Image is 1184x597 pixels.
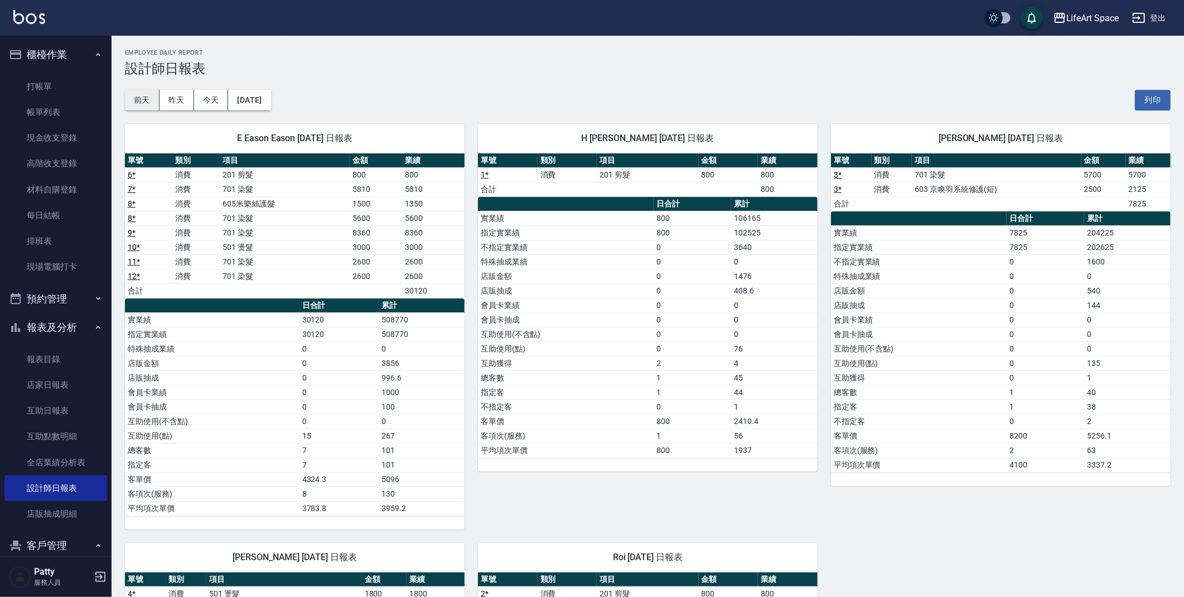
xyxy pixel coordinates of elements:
[379,458,465,472] td: 101
[758,572,818,587] th: 業績
[172,240,220,254] td: 消費
[1126,167,1171,182] td: 5700
[478,283,654,298] td: 店販抽成
[9,566,31,588] img: Person
[831,225,1007,240] td: 實業績
[34,577,91,588] p: 服務人員
[4,501,107,527] a: 店販抽成明細
[831,312,1007,327] td: 會員卡業績
[1007,312,1084,327] td: 0
[731,385,818,399] td: 44
[831,399,1007,414] td: 指定客
[1007,269,1084,283] td: 0
[1007,414,1084,429] td: 0
[654,356,731,370] td: 2
[4,74,107,99] a: 打帳單
[654,399,731,414] td: 0
[379,385,465,399] td: 1000
[1007,211,1084,226] th: 日合計
[125,61,1171,76] h3: 設計師日報表
[299,472,379,487] td: 4324.3
[1126,196,1171,211] td: 7825
[125,458,299,472] td: 指定客
[299,312,379,327] td: 30120
[125,356,299,370] td: 店販金額
[538,153,597,168] th: 類別
[597,572,698,587] th: 項目
[1084,254,1171,269] td: 1600
[478,225,654,240] td: 指定實業績
[538,167,597,182] td: 消費
[172,225,220,240] td: 消費
[172,196,220,211] td: 消費
[220,269,350,283] td: 701 染髮
[731,370,818,385] td: 45
[831,327,1007,341] td: 會員卡抽成
[478,414,654,429] td: 客單價
[4,99,107,125] a: 帳單列表
[34,566,91,577] h5: Patty
[172,211,220,225] td: 消費
[654,414,731,429] td: 800
[831,458,1007,472] td: 平均項次單價
[350,182,402,196] td: 5810
[1007,327,1084,341] td: 0
[654,327,731,341] td: 0
[299,356,379,370] td: 0
[1126,153,1171,168] th: 業績
[125,312,299,327] td: 實業績
[172,254,220,269] td: 消費
[1084,341,1171,356] td: 0
[125,153,172,168] th: 單號
[379,443,465,458] td: 101
[1084,370,1171,385] td: 1
[125,501,299,516] td: 平均項次單價
[831,269,1007,283] td: 特殊抽成業績
[379,356,465,370] td: 3856
[478,298,654,312] td: 會員卡業績
[379,370,465,385] td: 996.6
[166,572,206,587] th: 類別
[379,429,465,443] td: 267
[1007,298,1084,312] td: 0
[831,254,1007,269] td: 不指定實業績
[125,487,299,501] td: 客項次(服務)
[699,167,758,182] td: 800
[138,133,451,144] span: E Eason Eason [DATE] 日報表
[654,269,731,283] td: 0
[478,240,654,254] td: 不指定實業績
[831,443,1007,458] td: 客項次(服務)
[478,153,538,168] th: 單號
[1007,225,1084,240] td: 7825
[831,211,1171,473] table: a dense table
[379,501,465,516] td: 3959.2
[831,414,1007,429] td: 不指定客
[478,356,654,370] td: 互助獲得
[478,385,654,399] td: 指定客
[350,269,402,283] td: 2600
[912,167,1081,182] td: 701 染髮
[407,572,465,587] th: 業績
[125,443,299,458] td: 總客數
[4,423,107,449] a: 互助點數明細
[402,153,465,168] th: 業績
[402,254,465,269] td: 2600
[299,327,379,341] td: 30120
[125,90,160,110] button: 前天
[172,182,220,196] td: 消費
[731,254,818,269] td: 0
[220,167,350,182] td: 201 剪髮
[731,225,818,240] td: 102525
[731,443,818,458] td: 1937
[654,197,731,211] th: 日合計
[402,283,465,298] td: 30120
[478,572,538,587] th: 單號
[478,399,654,414] td: 不指定客
[220,254,350,269] td: 701 染髮
[538,572,597,587] th: 類別
[731,283,818,298] td: 408.6
[872,153,912,168] th: 類別
[402,269,465,283] td: 2600
[478,370,654,385] td: 總客數
[1081,182,1126,196] td: 2500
